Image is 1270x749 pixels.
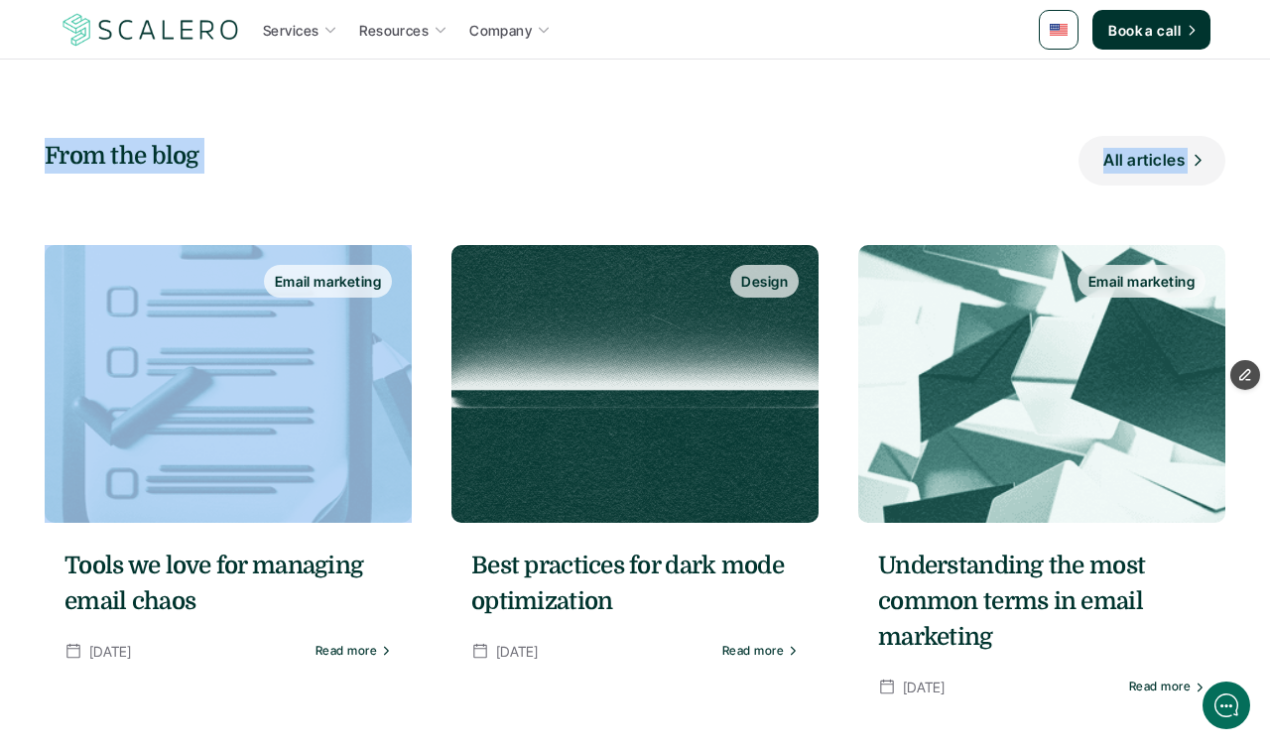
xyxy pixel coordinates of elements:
[359,20,429,41] p: Resources
[45,245,412,523] a: Email marketing
[451,245,819,523] a: Design
[30,132,367,227] h2: Let us know if we can help with lifecycle marketing.
[31,263,366,303] button: New conversation
[166,621,251,634] span: We run on Gist
[496,639,539,664] p: [DATE]
[722,644,784,658] p: Read more
[878,548,1206,655] a: Understanding the most common terms in email marketing
[1079,136,1225,186] a: All articles
[469,20,532,41] p: Company
[263,20,318,41] p: Services
[1129,680,1206,693] a: Read more
[1230,360,1260,390] button: Edit Framer Content
[128,275,238,291] span: New conversation
[471,548,799,619] a: Best practices for dark mode optimization
[275,271,381,292] p: Email marketing
[64,548,392,619] a: Tools we love for managing email chaos
[1088,271,1195,292] p: Email marketing
[316,644,392,658] a: Read more
[1103,148,1185,174] p: All articles
[722,644,799,658] a: Read more
[30,96,367,128] h1: Hi! Welcome to Scalero.
[1203,682,1250,729] iframe: gist-messenger-bubble-iframe
[45,138,323,174] h5: From the blog
[89,639,132,664] p: [DATE]
[60,12,242,48] a: Scalero company logo
[1108,20,1181,41] p: Book a call
[1129,680,1191,693] p: Read more
[903,675,946,699] p: [DATE]
[858,245,1225,523] a: Email marketing
[60,11,242,49] img: Scalero company logo
[1092,10,1210,50] a: Book a call
[316,644,377,658] p: Read more
[741,271,788,292] p: Design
